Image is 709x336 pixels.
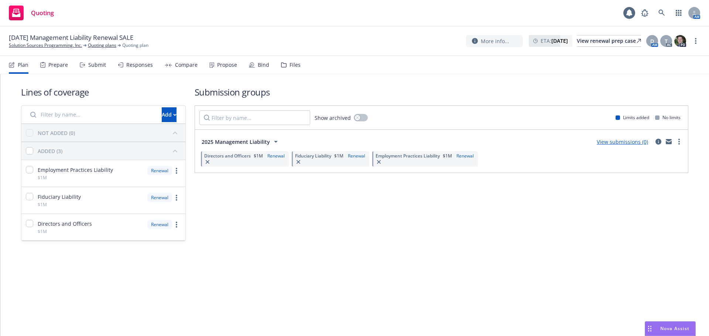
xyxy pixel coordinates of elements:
div: Drag to move [645,322,654,336]
button: More info... [466,35,523,47]
button: NOT ADDED (0) [38,127,181,139]
a: View renewal prep case [577,35,641,47]
button: Add [162,107,177,122]
h1: Submission groups [195,86,688,98]
a: View submissions (0) [597,138,648,145]
div: Propose [217,62,237,68]
div: Responses [126,62,153,68]
div: Plan [18,62,28,68]
span: More info... [481,37,509,45]
a: more [675,137,684,146]
a: Search [654,6,669,20]
span: T [665,37,668,45]
span: Nova Assist [660,325,689,332]
input: Filter by name... [26,107,157,122]
a: circleInformation [654,137,663,146]
h1: Lines of coverage [21,86,186,98]
div: Renewal [147,166,172,175]
span: 2025 Management Liability [202,138,270,146]
div: Prepare [48,62,68,68]
div: ADDED (3) [38,147,62,155]
span: D [650,37,654,45]
button: Nova Assist [645,321,696,336]
a: more [172,166,181,175]
a: Report a Bug [637,6,652,20]
span: $1M [38,228,47,235]
span: [DATE] Management Liability Renewal SALE [9,33,133,42]
span: ETA : [541,37,568,45]
div: NOT ADDED (0) [38,129,75,137]
div: Add [162,108,177,122]
span: Directors and Officers [204,153,251,159]
span: Show archived [315,114,351,122]
div: Bind [258,62,269,68]
span: Directors and Officers [38,220,92,228]
input: Filter by name... [199,110,310,125]
span: Employment Practices Liability [376,153,440,159]
span: $1M [443,153,452,159]
a: more [172,220,181,229]
a: more [691,37,700,45]
div: Limits added [616,114,649,121]
button: ADDED (3) [38,145,181,157]
img: photo [674,35,686,47]
div: Renewal [147,193,172,202]
span: $1M [254,153,263,159]
div: Files [290,62,301,68]
span: Fiduciary Liability [295,153,331,159]
div: Renewal [147,220,172,229]
span: $1M [334,153,343,159]
button: 2025 Management Liability [199,134,282,149]
div: No limits [655,114,681,121]
span: Quoting [31,10,54,16]
span: $1M [38,174,47,181]
span: Fiduciary Liability [38,193,81,201]
a: Quoting plans [88,42,116,49]
div: Renewal [455,153,475,159]
strong: [DATE] [551,37,568,44]
div: Renewal [266,153,286,159]
span: Quoting plan [122,42,148,49]
a: mail [664,137,673,146]
div: Renewal [346,153,367,159]
a: more [172,193,181,202]
a: Switch app [671,6,686,20]
a: Solution Sources Programming, Inc. [9,42,82,49]
div: Compare [175,62,198,68]
div: Submit [88,62,106,68]
span: Employment Practices Liability [38,166,113,174]
a: Quoting [6,3,57,23]
span: $1M [38,201,47,208]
